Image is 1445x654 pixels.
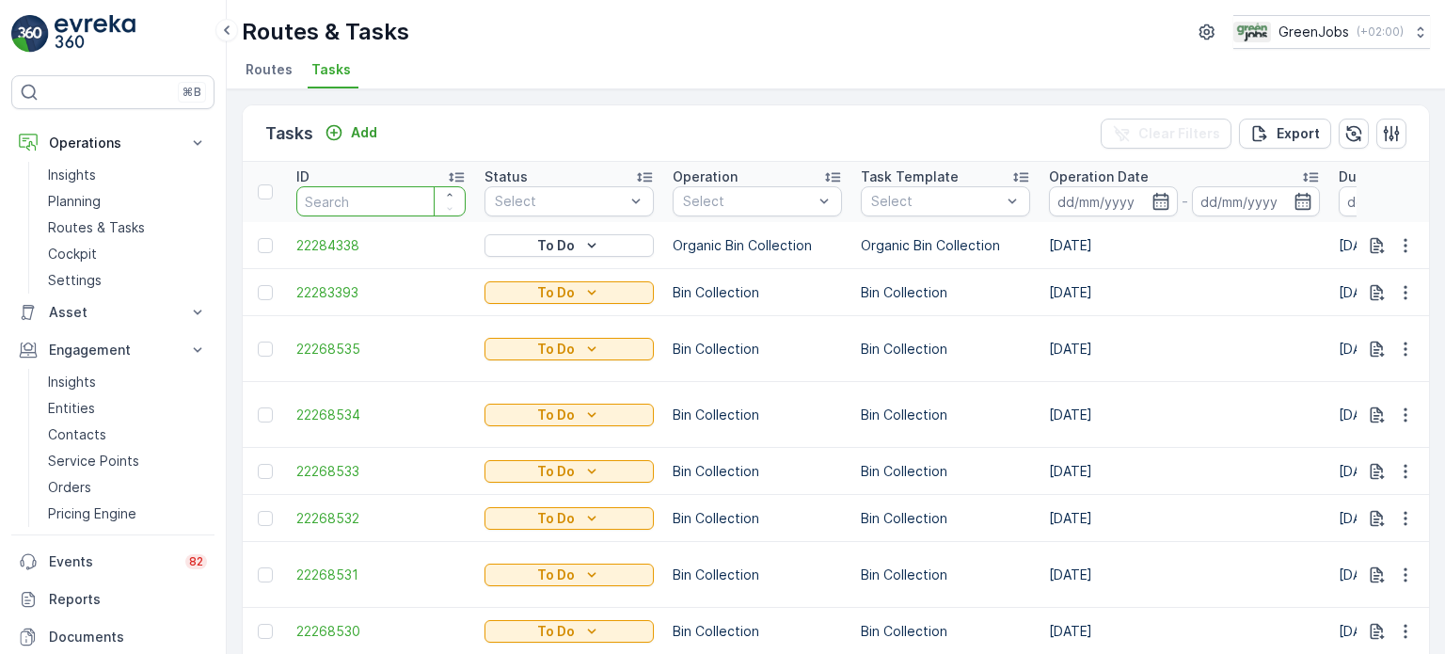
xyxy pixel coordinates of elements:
p: Bin Collection [861,462,1030,481]
button: To Do [484,234,654,257]
p: Bin Collection [673,566,842,584]
button: To Do [484,620,654,643]
p: Insights [48,373,96,391]
a: Settings [40,267,214,294]
a: Service Points [40,448,214,474]
p: ID [296,167,310,186]
td: [DATE] [1040,222,1329,269]
p: Cockpit [48,245,97,263]
p: To Do [537,462,575,481]
p: Engagement [49,341,177,359]
a: Routes & Tasks [40,215,214,241]
p: Planning [48,192,101,211]
button: Clear Filters [1101,119,1231,149]
td: [DATE] [1040,316,1329,382]
p: Insights [48,166,96,184]
p: Bin Collection [861,406,1030,424]
p: Asset [49,303,177,322]
button: GreenJobs(+02:00) [1233,15,1430,49]
p: Bin Collection [861,622,1030,641]
button: Export [1239,119,1331,149]
button: To Do [484,338,654,360]
p: Events [49,552,174,571]
p: Add [351,123,377,142]
p: Bin Collection [861,509,1030,528]
p: Entities [48,399,95,418]
p: ⌘B [183,85,201,100]
p: Export [1277,124,1320,143]
p: ( +02:00 ) [1357,24,1404,40]
p: Clear Filters [1138,124,1220,143]
p: To Do [537,283,575,302]
p: Settings [48,271,102,290]
p: Task Template [861,167,959,186]
p: - [1182,190,1188,213]
p: To Do [537,509,575,528]
div: Toggle Row Selected [258,624,273,639]
p: Select [495,192,625,211]
a: 22268530 [296,622,466,641]
a: 22268532 [296,509,466,528]
p: Bin Collection [861,283,1030,302]
p: Orders [48,478,91,497]
p: Operation [673,167,738,186]
p: To Do [537,406,575,424]
a: Cockpit [40,241,214,267]
td: [DATE] [1040,495,1329,542]
a: Contacts [40,422,214,448]
td: [DATE] [1040,269,1329,316]
p: Bin Collection [861,340,1030,359]
p: GreenJobs [1278,23,1349,41]
p: Select [871,192,1001,211]
button: Operations [11,124,214,162]
div: Toggle Row Selected [258,511,273,526]
p: To Do [537,622,575,641]
p: Operations [49,134,177,152]
p: Tasks [265,120,313,147]
a: 22268533 [296,462,466,481]
p: 82 [189,554,203,569]
p: Bin Collection [861,566,1030,584]
a: Insights [40,369,214,395]
a: 22284338 [296,236,466,255]
span: 22268531 [296,566,466,584]
p: Bin Collection [673,283,842,302]
button: Asset [11,294,214,331]
p: Operation Date [1049,167,1149,186]
a: Orders [40,474,214,501]
p: To Do [537,566,575,584]
p: To Do [537,340,575,359]
p: Pricing Engine [48,504,136,523]
a: 22268535 [296,340,466,359]
a: Pricing Engine [40,501,214,527]
a: Reports [11,581,214,618]
p: Due Date [1339,167,1400,186]
button: To Do [484,281,654,304]
td: [DATE] [1040,542,1329,608]
a: Events82 [11,543,214,581]
a: 22268534 [296,406,466,424]
button: To Do [484,460,654,483]
p: Organic Bin Collection [673,236,842,255]
p: Routes & Tasks [242,17,409,47]
button: Add [317,121,385,144]
a: 22283393 [296,283,466,302]
p: Bin Collection [673,462,842,481]
a: Insights [40,162,214,188]
p: Bin Collection [673,509,842,528]
p: To Do [537,236,575,255]
p: Contacts [48,425,106,444]
div: Toggle Row Selected [258,407,273,423]
img: logo [11,15,49,53]
div: Toggle Row Selected [258,567,273,582]
td: [DATE] [1040,382,1329,448]
a: Entities [40,395,214,422]
p: Reports [49,590,207,609]
span: Tasks [311,60,351,79]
